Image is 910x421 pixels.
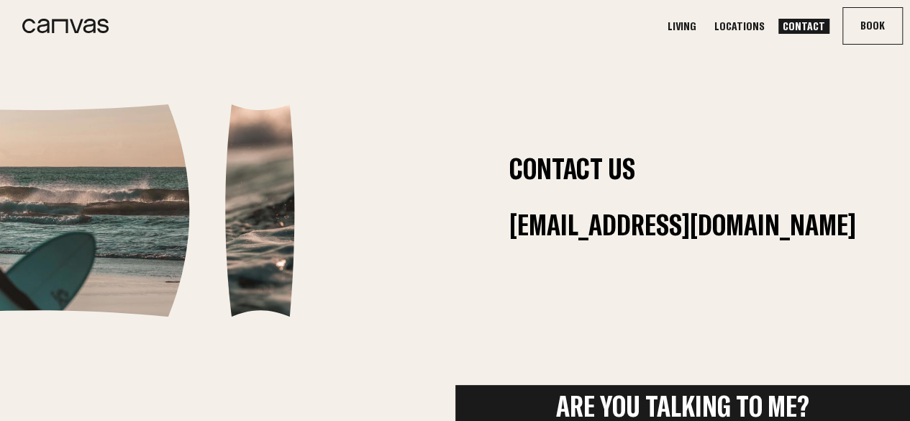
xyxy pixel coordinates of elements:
[778,19,829,34] a: Contact
[509,155,856,182] h1: Contact Us
[663,19,701,34] a: Living
[843,8,902,44] button: Book
[225,104,296,317] img: f51425e637488006e53d063710fa9d9f44a46166-400x1200.jpg
[509,211,856,238] a: [EMAIL_ADDRESS][DOMAIN_NAME]
[710,19,769,34] a: Locations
